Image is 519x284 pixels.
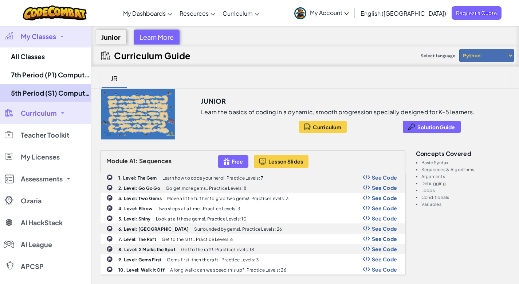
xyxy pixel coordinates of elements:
h3: Concepts covered [416,150,510,157]
b: 6. Level: [GEOGRAPHIC_DATA] [118,226,189,232]
h3: Junior [201,96,226,107]
p: Look at all these gems!. Practice Levels: 10 [156,216,247,221]
b: 1. Level: The Gem [118,175,157,181]
button: Curriculum [299,121,347,133]
img: CodeCombat logo [23,5,87,20]
p: Move a little further to grab two gems!. Practice Levels: 3 [167,196,288,201]
li: Debugging [421,181,510,186]
span: See Code [372,236,397,242]
img: IconChallengeLevel.svg [106,246,113,252]
img: IconChallengeLevel.svg [106,225,113,232]
img: Show Code Logo [363,185,370,190]
span: Curriculum [21,110,57,116]
a: 5. Level: Shiny Look at all these gems!. Practice Levels: 10 Show Code Logo See Code [101,213,405,223]
span: My Account [310,9,349,16]
a: Request a Quote [452,6,502,20]
span: AI League [21,241,52,248]
img: Show Code Logo [363,246,370,252]
span: Curriculum [223,9,253,17]
a: Resources [176,3,219,23]
button: Lesson Slides [254,155,309,168]
b: 9. Level: Gems First [118,257,161,262]
a: 1. Level: The Gem Learn how to code your hero!. Practice Levels: 7 Show Code Logo See Code [101,172,405,183]
span: See Code [372,226,397,231]
img: IconChallengeLevel.svg [106,174,113,181]
img: IconChallengeLevel.svg [106,266,113,273]
p: Get to the raft!. Practice Levels: 18 [181,247,254,252]
span: Free [232,158,243,164]
img: Show Code Logo [363,216,370,221]
b: 10. Level: Walk It Off [118,267,165,273]
img: Show Code Logo [363,257,370,262]
a: 3. Level: Two Gems Move a little further to grab two gems!. Practice Levels: 3 Show Code Logo See... [101,193,405,203]
a: English ([GEOGRAPHIC_DATA]) [357,3,450,23]
img: Show Code Logo [363,195,370,200]
span: Lesson Slides [268,158,303,164]
span: See Code [372,205,397,211]
span: AI HackStack [21,219,63,226]
li: Sequences & Algorithms [421,167,510,172]
img: Show Code Logo [363,226,370,231]
span: See Code [372,246,397,252]
span: Curriculum [313,124,341,130]
li: Conditionals [421,195,510,200]
li: Variables [421,202,510,207]
a: 6. Level: [GEOGRAPHIC_DATA] Surrounded by gems!. Practice Levels: 26 Show Code Logo See Code [101,223,405,234]
span: Resources [180,9,209,17]
span: My Licenses [21,154,60,160]
p: Go get more gems.. Practice Levels: 8 [166,186,247,191]
b: 5. Level: Shiny [118,216,150,222]
img: IconChallengeLevel.svg [106,215,113,222]
a: My Account [291,1,353,24]
img: IconCurriculumGuide.svg [101,51,110,60]
img: IconFreeLevelv2.svg [223,157,230,166]
button: Solution Guide [403,121,461,133]
img: IconChallengeLevel.svg [106,205,113,211]
b: 3. Level: Two Gems [118,196,162,201]
li: Basic Syntax [421,160,510,165]
div: JR [103,70,125,87]
span: Module [106,157,128,165]
a: 9. Level: Gems First Gems first, then the raft.. Practice Levels: 3 Show Code Logo See Code [101,254,405,264]
span: See Code [372,185,397,191]
a: 8. Level: X Marks the Spot Get to the raft!. Practice Levels: 18 Show Code Logo See Code [101,244,405,254]
span: See Code [372,215,397,221]
span: Ozaria [21,197,42,204]
p: Get to the raft.. Practice Levels: 6 [162,237,233,242]
a: 10. Level: Walk It Off A long walk; can we speed this up?. Practice Levels: 26 Show Code Logo See... [101,264,405,275]
span: Teacher Toolkit [21,132,69,138]
span: See Code [372,256,397,262]
img: IconChallengeLevel.svg [106,195,113,201]
span: My Classes [21,33,56,40]
img: IconChallengeLevel.svg [106,184,113,191]
div: Learn More [134,30,180,45]
a: 2. Level: Go Go Go Go get more gems.. Practice Levels: 8 Show Code Logo See Code [101,183,405,193]
p: A long walk; can we speed this up?. Practice Levels: 26 [170,268,286,272]
img: Show Code Logo [363,236,370,241]
div: Junior [95,30,126,45]
b: 8. Level: X Marks the Spot [118,247,176,252]
span: English ([GEOGRAPHIC_DATA]) [361,9,446,17]
img: Show Code Logo [363,206,370,211]
b: 7. Level: The Raft [118,237,156,242]
span: Select language [418,50,458,61]
a: 4. Level: Elbow Two steps at a time.. Practice Levels: 3 Show Code Logo See Code [101,203,405,213]
li: Loops [421,188,510,193]
img: Show Code Logo [363,175,370,180]
img: Show Code Logo [363,267,370,272]
p: Learn how to code your hero!. Practice Levels: 7 [162,176,264,180]
p: Surrounded by gems!. Practice Levels: 26 [194,227,282,231]
span: Solution Guide [417,124,455,130]
span: My Dashboards [123,9,166,17]
a: 7. Level: The Raft Get to the raft.. Practice Levels: 6 Show Code Logo See Code [101,234,405,244]
p: Learn the basics of coding in a dynamic, smooth progression specially designed for K-5 learners. [201,108,475,116]
p: Gems first, then the raft.. Practice Levels: 3 [167,257,258,262]
img: avatar [294,7,306,19]
span: See Code [372,174,397,180]
img: IconChallengeLevel.svg [106,235,113,242]
span: A1: Sequences [129,157,172,165]
img: IconChallengeLevel.svg [106,256,113,262]
a: Curriculum [219,3,263,23]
